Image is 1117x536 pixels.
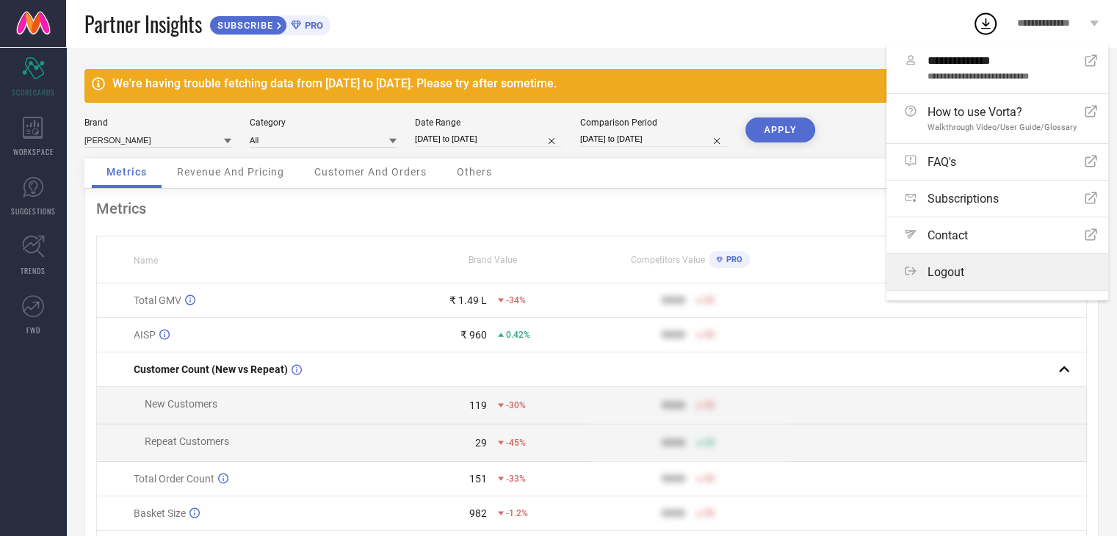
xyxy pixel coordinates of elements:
[662,473,685,485] div: 9999
[928,123,1077,132] span: Walkthrough Video/User Guide/Glossary
[723,255,742,264] span: PRO
[106,166,147,178] span: Metrics
[134,294,181,306] span: Total GMV
[134,363,288,375] span: Customer Count (New vs Repeat)
[177,166,284,178] span: Revenue And Pricing
[134,256,158,266] span: Name
[886,217,1108,253] a: Contact
[449,294,487,306] div: ₹ 1.49 L
[469,473,487,485] div: 151
[415,117,562,128] div: Date Range
[580,131,727,147] input: Select comparison period
[886,94,1108,143] a: How to use Vorta?Walkthrough Video/User Guide/Glossary
[704,330,715,340] span: 50
[506,474,526,484] span: -33%
[972,10,999,37] div: Open download list
[506,330,530,340] span: 0.42%
[704,508,715,518] span: 50
[415,131,562,147] input: Select date range
[250,117,397,128] div: Category
[704,295,715,305] span: 50
[928,265,964,279] span: Logout
[662,294,685,306] div: 9999
[745,117,815,142] button: APPLY
[469,507,487,519] div: 982
[134,473,214,485] span: Total Order Count
[506,438,526,448] span: -45%
[301,20,323,31] span: PRO
[506,295,526,305] span: -34%
[26,325,40,336] span: FWD
[580,117,727,128] div: Comparison Period
[704,438,715,448] span: 50
[475,437,487,449] div: 29
[704,474,715,484] span: 50
[662,399,685,411] div: 9999
[469,399,487,411] div: 119
[21,265,46,276] span: TRENDS
[928,105,1077,119] span: How to use Vorta?
[209,12,330,35] a: SUBSCRIBEPRO
[210,20,277,31] span: SUBSCRIBE
[662,437,685,449] div: 9999
[11,206,56,217] span: SUGGESTIONS
[928,228,968,242] span: Contact
[886,181,1108,217] a: Subscriptions
[12,87,55,98] span: SCORECARDS
[506,508,528,518] span: -1.2%
[460,329,487,341] div: ₹ 960
[84,9,202,39] span: Partner Insights
[314,166,427,178] span: Customer And Orders
[662,507,685,519] div: 9999
[457,166,492,178] span: Others
[145,398,217,410] span: New Customers
[928,192,999,206] span: Subscriptions
[96,200,1087,217] div: Metrics
[469,255,517,265] span: Brand Value
[134,329,156,341] span: AISP
[928,155,956,169] span: FAQ's
[134,507,186,519] span: Basket Size
[631,255,705,265] span: Competitors Value
[662,329,685,341] div: 9999
[112,76,1063,90] div: We're having trouble fetching data from [DATE] to [DATE]. Please try after sometime.
[506,400,526,410] span: -30%
[704,400,715,410] span: 50
[886,144,1108,180] a: FAQ's
[84,117,231,128] div: Brand
[13,146,54,157] span: WORKSPACE
[145,435,229,447] span: Repeat Customers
